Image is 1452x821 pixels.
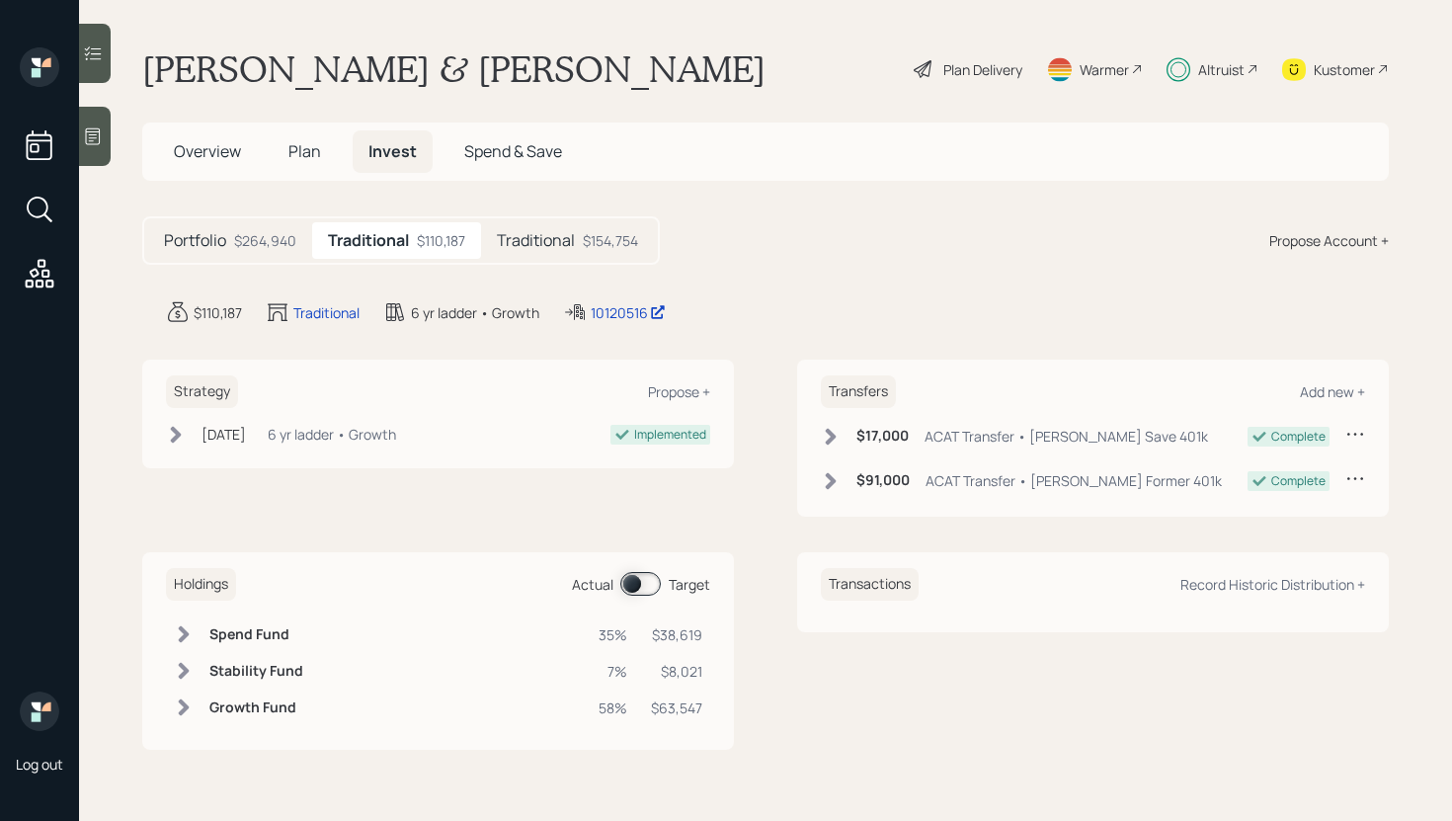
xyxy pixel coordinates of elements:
div: Implemented [634,426,706,444]
h6: Spend Fund [209,626,303,643]
h6: Stability Fund [209,663,303,680]
div: 6 yr ladder • Growth [411,302,539,323]
div: Warmer [1080,59,1129,80]
span: Overview [174,140,241,162]
div: ACAT Transfer • [PERSON_NAME] Save 401k [925,426,1208,447]
div: Traditional [293,302,360,323]
span: Invest [368,140,417,162]
h5: Traditional [328,231,409,250]
h6: Transactions [821,568,919,601]
div: 35% [599,624,627,645]
h1: [PERSON_NAME] & [PERSON_NAME] [142,47,766,91]
div: $8,021 [651,661,702,682]
span: Plan [288,140,321,162]
div: Kustomer [1314,59,1375,80]
h6: Holdings [166,568,236,601]
div: $110,187 [417,230,465,251]
div: 10120516 [591,302,666,323]
div: $63,547 [651,698,702,718]
div: [DATE] [202,424,246,445]
h6: $17,000 [856,428,909,445]
div: Propose Account + [1269,230,1389,251]
img: retirable_logo.png [20,692,59,731]
div: $110,187 [194,302,242,323]
div: Record Historic Distribution + [1180,575,1365,594]
div: Plan Delivery [943,59,1022,80]
h6: Strategy [166,375,238,408]
h5: Traditional [497,231,575,250]
div: $154,754 [583,230,638,251]
div: Log out [16,755,63,774]
h6: Transfers [821,375,896,408]
div: 7% [599,661,627,682]
div: ACAT Transfer • [PERSON_NAME] Former 401k [926,470,1222,491]
h6: Growth Fund [209,699,303,716]
div: Propose + [648,382,710,401]
h5: Portfolio [164,231,226,250]
div: Altruist [1198,59,1245,80]
div: $264,940 [234,230,296,251]
div: 6 yr ladder • Growth [268,424,396,445]
div: Complete [1271,428,1326,446]
div: $38,619 [651,624,702,645]
div: Actual [572,574,613,595]
div: 58% [599,698,627,718]
span: Spend & Save [464,140,562,162]
div: Complete [1271,472,1326,490]
h6: $91,000 [856,472,910,489]
div: Target [669,574,710,595]
div: Add new + [1300,382,1365,401]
